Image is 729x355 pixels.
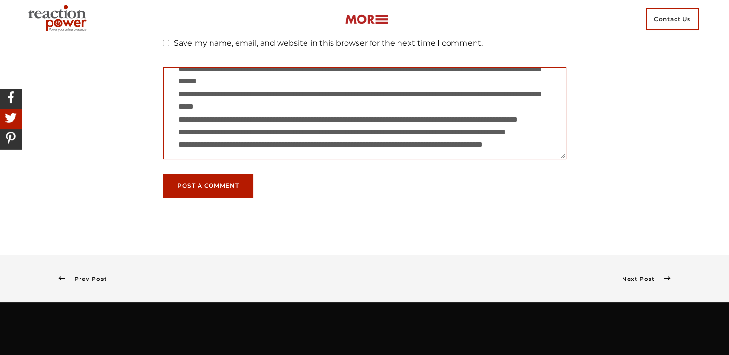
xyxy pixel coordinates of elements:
[345,14,388,25] img: more-btn.png
[177,183,239,189] span: Post a Comment
[59,275,107,282] a: Prev Post
[163,174,253,198] button: Post a Comment
[2,109,19,126] img: Share On Twitter
[24,2,94,37] img: Executive Branding | Personal Branding Agency
[2,89,19,106] img: Share On Facebook
[2,129,19,146] img: Share On Pinterest
[65,275,106,282] span: Prev Post
[622,275,664,282] span: Next Post
[646,8,699,30] span: Contact Us
[622,275,670,282] a: Next Post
